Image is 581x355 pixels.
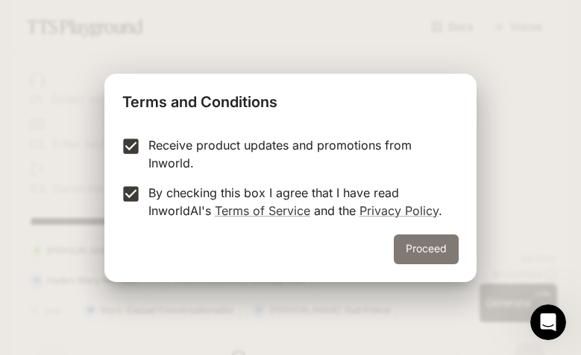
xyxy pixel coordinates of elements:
[148,184,447,220] p: By checking this box I agree that I have read InworldAI's and the .
[215,203,310,218] a: Terms of Service
[104,74,476,124] h2: Terms and Conditions
[359,203,439,218] a: Privacy Policy
[530,304,566,340] iframe: Intercom live chat
[148,136,447,172] p: Receive product updates and promotions from Inworld.
[394,234,459,264] button: Proceed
